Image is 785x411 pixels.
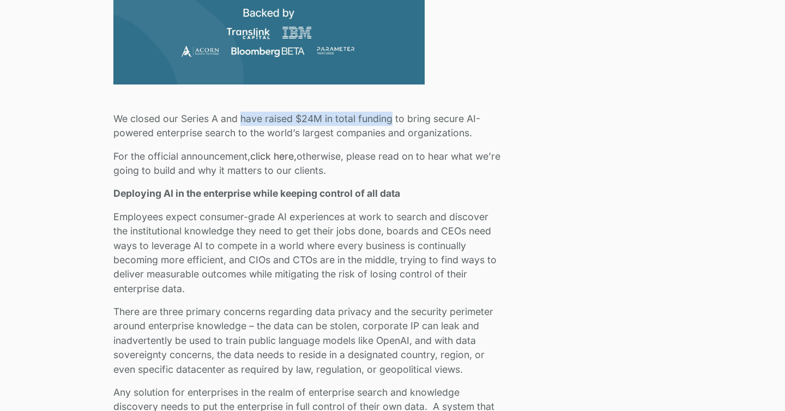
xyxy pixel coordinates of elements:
strong: Deploying AI in the enterprise while keeping control of all data [113,188,400,199]
a: click here, [250,150,297,162]
iframe: Chat Widget [730,359,785,411]
p: For the official announcement, otherwise, please read on to hear what we’re going to build and wh... [113,149,503,178]
p: Employees expect consumer-grade AI experiences at work to search and discover the institutional k... [113,210,503,296]
p: We closed our Series A and have raised $24M in total funding to bring secure AI-powered enterpris... [113,112,503,141]
p: There are three primary concerns regarding data privacy and the security perimeter around enterpr... [113,305,503,377]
